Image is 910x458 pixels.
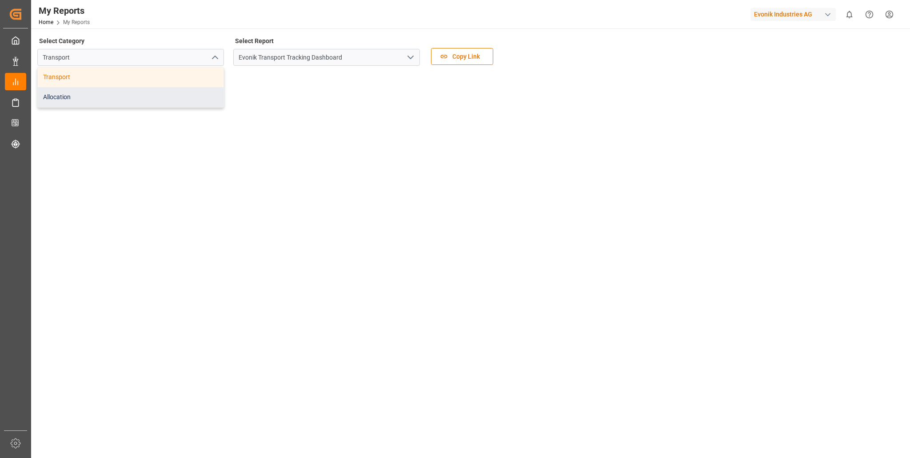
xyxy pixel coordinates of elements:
[38,87,224,107] div: Allocation
[38,67,224,87] div: Transport
[750,8,836,21] div: Evonik Industries AG
[431,48,493,65] button: Copy Link
[39,4,90,17] div: My Reports
[208,51,221,64] button: close menu
[37,35,86,47] label: Select Category
[839,4,859,24] button: show 0 new notifications
[750,6,839,23] button: Evonik Industries AG
[448,52,484,61] span: Copy Link
[403,51,417,64] button: open menu
[233,49,420,66] input: Type to search/select
[233,35,275,47] label: Select Report
[37,49,224,66] input: Type to search/select
[859,4,879,24] button: Help Center
[39,19,53,25] a: Home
